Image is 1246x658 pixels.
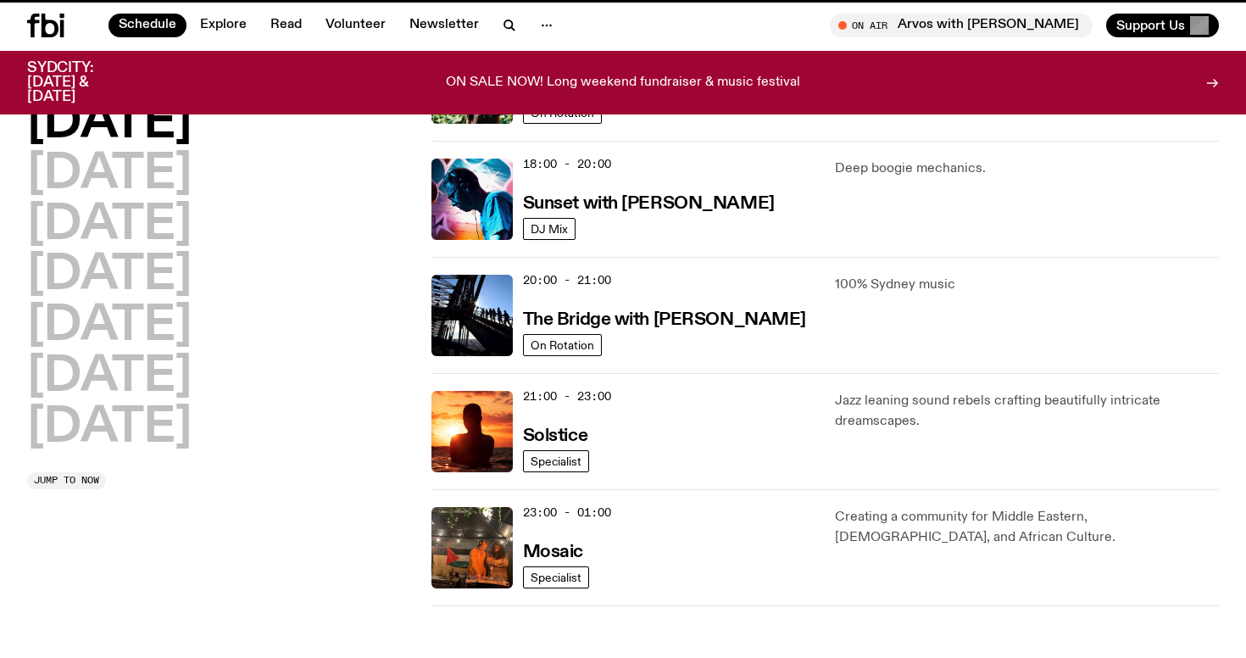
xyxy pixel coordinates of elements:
[523,505,611,521] span: 23:00 - 01:00
[523,427,587,445] h3: Solstice
[523,272,611,288] span: 20:00 - 21:00
[523,156,611,172] span: 18:00 - 20:00
[190,14,257,37] a: Explore
[531,571,581,583] span: Specialist
[531,454,581,467] span: Specialist
[315,14,396,37] a: Volunteer
[835,275,1219,295] p: 100% Sydney music
[523,195,775,213] h3: Sunset with [PERSON_NAME]
[27,202,192,249] button: [DATE]
[431,507,513,588] img: Tommy and Jono Playing at a fundraiser for Palestine
[27,61,136,104] h3: SYDCITY: [DATE] & [DATE]
[260,14,312,37] a: Read
[27,151,192,198] button: [DATE]
[108,14,186,37] a: Schedule
[1106,14,1219,37] button: Support Us
[523,544,583,561] h3: Mosaic
[431,159,513,240] img: Simon Caldwell stands side on, looking downwards. He has headphones on. Behind him is a brightly ...
[531,338,594,351] span: On Rotation
[523,566,589,588] a: Specialist
[27,354,192,401] button: [DATE]
[34,476,99,485] span: Jump to now
[830,14,1093,37] button: On AirArvos with [PERSON_NAME]
[399,14,489,37] a: Newsletter
[531,222,568,235] span: DJ Mix
[27,404,192,452] button: [DATE]
[27,252,192,299] button: [DATE]
[523,334,602,356] a: On Rotation
[27,472,106,489] button: Jump to now
[446,75,800,91] p: ON SALE NOW! Long weekend fundraiser & music festival
[27,303,192,350] button: [DATE]
[523,311,806,329] h3: The Bridge with [PERSON_NAME]
[523,424,587,445] a: Solstice
[431,391,513,472] img: A girl standing in the ocean as waist level, staring into the rise of the sun.
[523,388,611,404] span: 21:00 - 23:00
[523,308,806,329] a: The Bridge with [PERSON_NAME]
[431,275,513,356] img: People climb Sydney's Harbour Bridge
[835,159,1219,179] p: Deep boogie mechanics.
[523,192,775,213] a: Sunset with [PERSON_NAME]
[835,507,1219,548] p: Creating a community for Middle Eastern, [DEMOGRAPHIC_DATA], and African Culture.
[523,218,576,240] a: DJ Mix
[523,450,589,472] a: Specialist
[27,100,192,148] button: [DATE]
[1116,18,1185,33] span: Support Us
[523,540,583,561] a: Mosaic
[835,391,1219,432] p: Jazz leaning sound rebels crafting beautifully intricate dreamscapes.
